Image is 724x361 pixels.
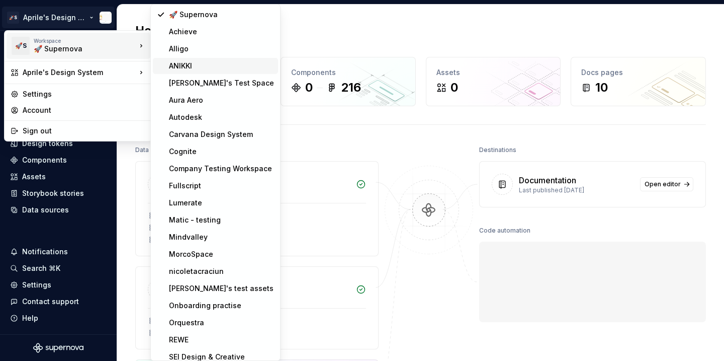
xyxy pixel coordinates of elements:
[169,266,274,276] div: nicoletacraciun
[169,44,274,54] div: Alligo
[12,37,30,55] div: 🚀S
[169,215,274,225] div: Matic - testing
[169,61,274,71] div: ANIKKI
[169,232,274,242] div: Mindvalley
[23,67,136,78] div: Aprile's Design System
[169,335,274,345] div: REWE
[23,105,146,115] div: Account
[169,95,274,105] div: Aura Aero
[169,181,274,191] div: Fullscript
[169,318,274,328] div: Orquestra
[169,112,274,122] div: Autodesk
[169,198,274,208] div: Lumerate
[169,249,274,259] div: MorcoSpace
[34,38,136,44] div: Workspace
[169,129,274,139] div: Carvana Design System
[169,301,274,311] div: Onboarding practise
[23,126,146,136] div: Sign out
[34,44,119,54] div: 🚀 Supernova
[169,27,274,37] div: Achieve
[169,10,274,20] div: 🚀 Supernova
[169,283,274,294] div: [PERSON_NAME]'s test assets
[169,78,274,88] div: [PERSON_NAME]'s Test Space
[169,164,274,174] div: Company Testing Workspace
[23,89,146,99] div: Settings
[169,147,274,157] div: Cognite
